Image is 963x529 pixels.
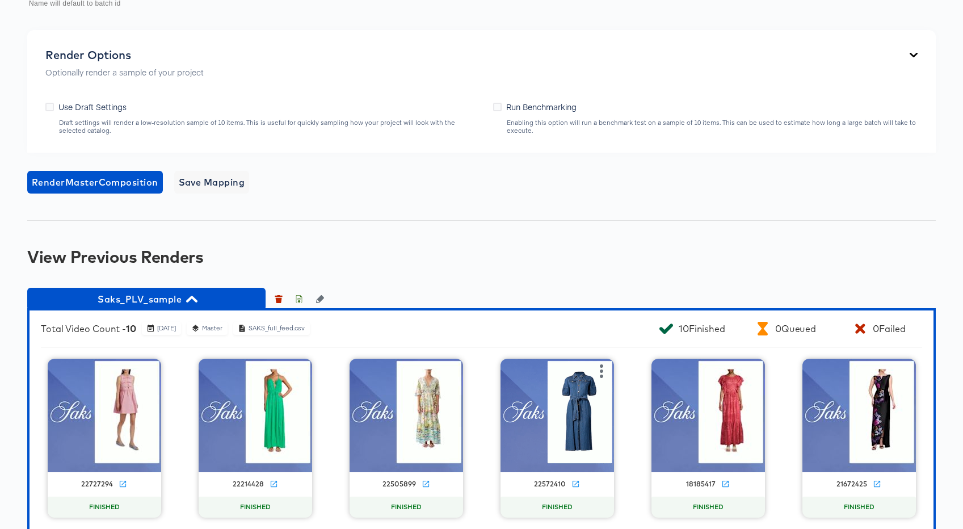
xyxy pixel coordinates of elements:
[199,359,312,472] img: thumbnail
[506,119,918,135] div: Enabling this option will run a benchmark test on a sample of 10 items. This can be used to estim...
[32,174,158,190] span: Render Master Composition
[686,480,716,489] div: 18185417
[350,359,463,472] img: thumbnail
[85,503,124,512] span: FINISHED
[81,480,113,489] div: 22727294
[802,359,916,472] img: thumbnail
[506,101,577,112] span: Run Benchmarking
[236,503,275,512] span: FINISHED
[839,503,879,512] span: FINISHED
[386,503,426,512] span: FINISHED
[651,359,765,472] img: thumbnail
[45,66,204,78] p: Optionally render a sample of your project
[157,324,176,333] div: [DATE]
[58,119,482,135] div: Draft settings will render a low-resolution sample of 10 items. This is useful for quickly sampli...
[27,247,936,266] div: View Previous Renders
[775,323,816,334] div: 0 Queued
[537,503,577,512] span: FINISHED
[873,323,905,334] div: 0 Failed
[248,324,305,333] div: SAKS_full_feed.csv
[126,323,136,334] b: 10
[534,480,566,489] div: 22572410
[233,480,264,489] div: 22214428
[27,171,163,194] button: RenderMasterComposition
[174,171,250,194] button: Save Mapping
[41,323,136,334] div: Total Video Count -
[201,324,223,333] div: Master
[679,323,725,334] div: 10 Finished
[33,291,260,307] span: Saks_PLV_sample
[48,359,161,472] img: thumbnail
[58,101,127,112] span: Use Draft Settings
[836,480,867,489] div: 21672425
[688,503,728,512] span: FINISHED
[45,48,204,62] div: Render Options
[27,288,266,310] button: Saks_PLV_sample
[179,174,245,190] span: Save Mapping
[501,359,614,472] img: thumbnail
[382,480,416,489] div: 22505899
